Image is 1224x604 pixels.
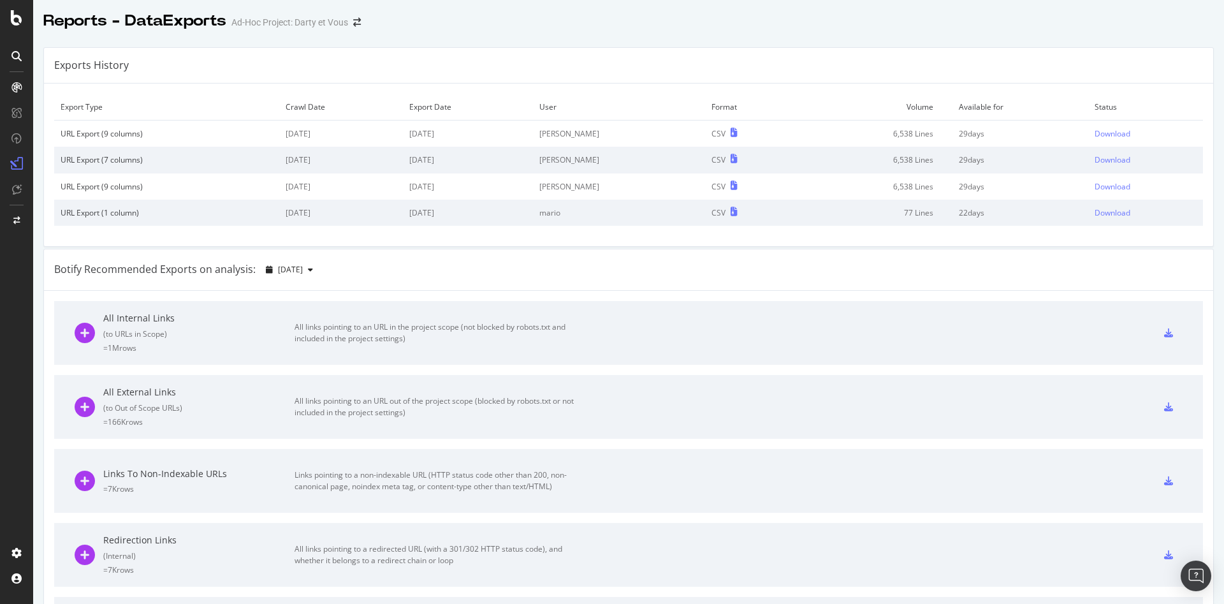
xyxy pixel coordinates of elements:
div: csv-export [1164,476,1173,485]
td: [DATE] [403,147,533,173]
td: 6,538 Lines [797,121,952,147]
td: [PERSON_NAME] [533,121,705,147]
td: [DATE] [403,200,533,226]
a: Download [1095,207,1197,218]
td: User [533,94,705,121]
div: Redirection Links [103,534,295,547]
td: 6,538 Lines [797,173,952,200]
td: Available for [952,94,1088,121]
td: Format [705,94,797,121]
td: [PERSON_NAME] [533,147,705,173]
div: Botify Recommended Exports on analysis: [54,262,256,277]
td: [DATE] [279,200,403,226]
td: Volume [797,94,952,121]
td: 6,538 Lines [797,147,952,173]
td: Status [1088,94,1203,121]
td: [DATE] [403,173,533,200]
div: All links pointing to a redirected URL (with a 301/302 HTTP status code), and whether it belongs ... [295,543,581,566]
div: ( Internal ) [103,550,295,561]
td: [DATE] [279,121,403,147]
td: [DATE] [403,121,533,147]
div: csv-export [1164,402,1173,411]
div: Links pointing to a non-indexable URL (HTTP status code other than 200, non-canonical page, noind... [295,469,581,492]
div: Exports History [54,58,129,73]
div: CSV [711,207,725,218]
div: ( to URLs in Scope ) [103,328,295,339]
div: CSV [711,128,725,139]
td: Crawl Date [279,94,403,121]
div: Download [1095,128,1130,139]
td: 77 Lines [797,200,952,226]
div: CSV [711,181,725,192]
div: csv-export [1164,328,1173,337]
div: = 166K rows [103,416,295,427]
div: URL Export (9 columns) [61,181,273,192]
td: [PERSON_NAME] [533,173,705,200]
a: Download [1095,154,1197,165]
div: CSV [711,154,725,165]
div: Ad-Hoc Project: Darty et Vous [231,16,348,29]
div: Download [1095,207,1130,218]
td: 29 days [952,173,1088,200]
div: csv-export [1164,550,1173,559]
button: [DATE] [261,260,318,280]
div: = 7K rows [103,564,295,575]
div: URL Export (1 column) [61,207,273,218]
span: 2025 Sep. 22nd [278,264,303,275]
a: Download [1095,181,1197,192]
td: mario [533,200,705,226]
td: 22 days [952,200,1088,226]
div: All External Links [103,386,295,399]
div: Open Intercom Messenger [1181,561,1211,591]
div: Reports - DataExports [43,10,226,32]
td: Export Type [54,94,279,121]
div: Download [1095,154,1130,165]
div: All links pointing to an URL in the project scope (not blocked by robots.txt and included in the ... [295,321,581,344]
div: URL Export (7 columns) [61,154,273,165]
div: Download [1095,181,1130,192]
div: = 1M rows [103,343,295,353]
div: Links To Non-Indexable URLs [103,468,295,480]
div: All Internal Links [103,312,295,325]
td: 29 days [952,147,1088,173]
td: 29 days [952,121,1088,147]
td: Export Date [403,94,533,121]
td: [DATE] [279,173,403,200]
a: Download [1095,128,1197,139]
div: All links pointing to an URL out of the project scope (blocked by robots.txt or not included in t... [295,395,581,418]
td: [DATE] [279,147,403,173]
div: URL Export (9 columns) [61,128,273,139]
div: ( to Out of Scope URLs ) [103,402,295,413]
div: arrow-right-arrow-left [353,18,361,27]
div: = 7K rows [103,483,295,494]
